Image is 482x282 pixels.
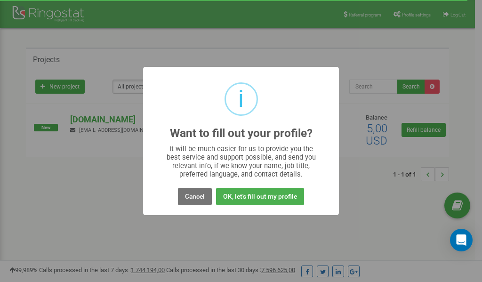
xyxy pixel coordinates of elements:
[162,145,321,178] div: It will be much easier for us to provide you the best service and support possible, and send you ...
[450,229,473,251] div: Open Intercom Messenger
[170,127,313,140] h2: Want to fill out your profile?
[216,188,304,205] button: OK, let's fill out my profile
[238,84,244,114] div: i
[178,188,212,205] button: Cancel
